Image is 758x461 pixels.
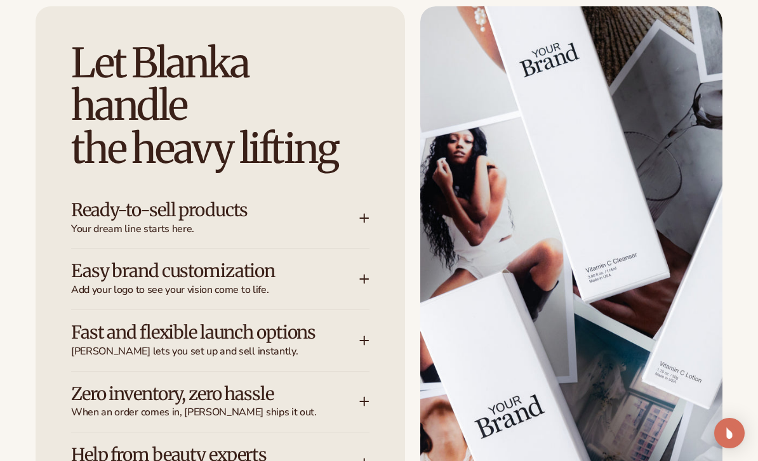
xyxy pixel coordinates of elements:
[71,200,321,220] h3: Ready-to-sell products
[71,223,359,236] span: Your dream line starts here.
[71,42,369,170] h2: Let Blanka handle the heavy lifting
[71,406,359,419] span: When an order comes in, [PERSON_NAME] ships it out.
[71,323,321,342] h3: Fast and flexible launch options
[71,261,321,281] h3: Easy brand customization
[714,418,745,448] div: Open Intercom Messenger
[71,283,359,297] span: Add your logo to see your vision come to life.
[71,384,321,404] h3: Zero inventory, zero hassle
[71,345,359,358] span: [PERSON_NAME] lets you set up and sell instantly.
